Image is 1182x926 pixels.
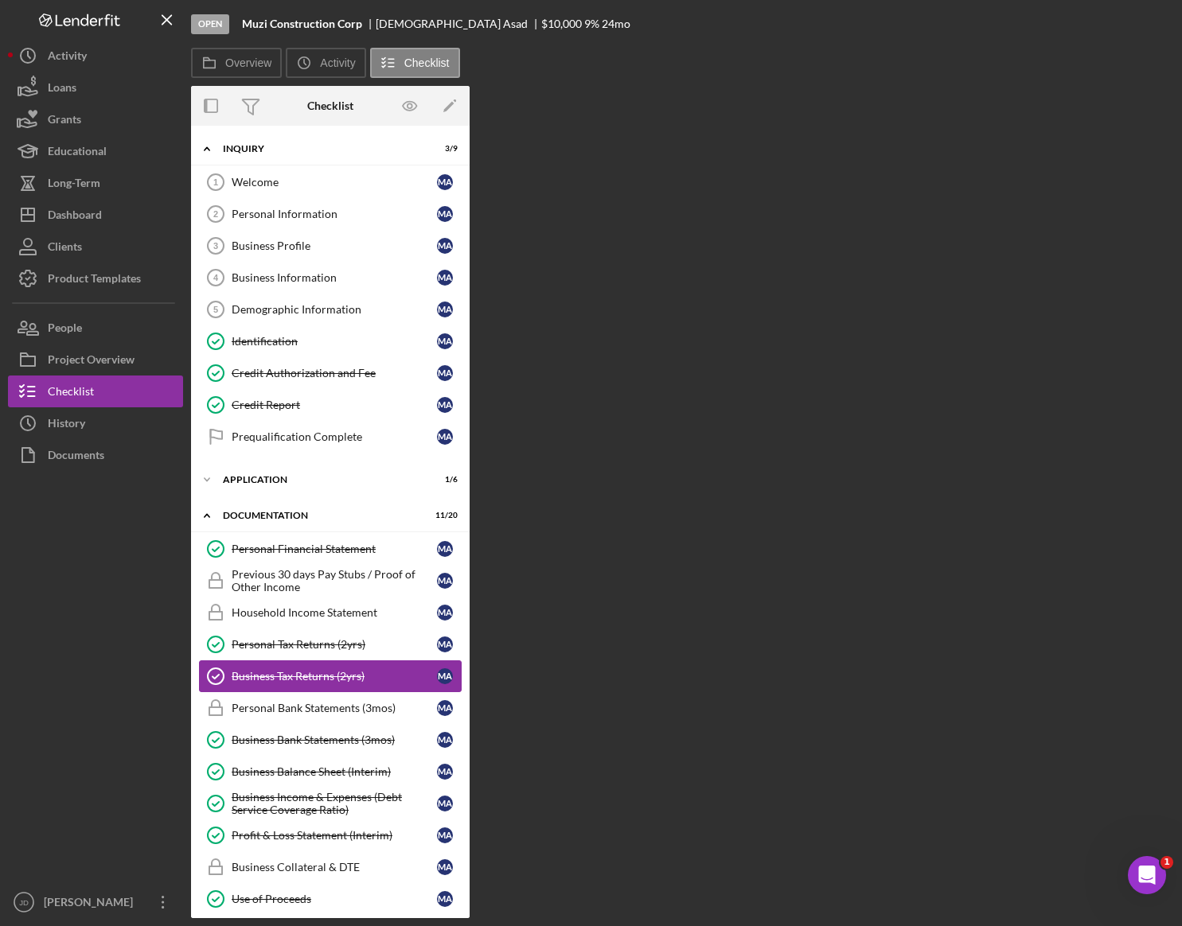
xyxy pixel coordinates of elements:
div: 11 / 20 [429,511,458,520]
div: M A [437,605,453,621]
div: Demographic Information [232,303,437,316]
div: Activity [48,40,87,76]
div: Welcome [232,176,437,189]
div: Checklist [48,375,94,411]
div: M A [437,732,453,748]
div: Business Bank Statements (3mos) [232,733,437,746]
div: M A [437,333,453,349]
div: Personal Bank Statements (3mos) [232,702,437,714]
a: Educational [8,135,183,167]
div: Use of Proceeds [232,893,437,905]
button: Activity [286,48,365,78]
a: Personal Bank Statements (3mos)MA [199,692,462,724]
div: [PERSON_NAME] [40,886,143,922]
div: Open [191,14,229,34]
a: Profit & Loss Statement (Interim)MA [199,819,462,851]
span: 1 [1161,856,1173,869]
button: Loans [8,72,183,103]
button: Checklist [370,48,460,78]
a: Credit Authorization and FeeMA [199,357,462,389]
tspan: 1 [213,177,218,187]
a: Long-Term [8,167,183,199]
div: M A [437,573,453,589]
button: Grants [8,103,183,135]
div: People [48,312,82,348]
tspan: 5 [213,305,218,314]
div: M A [437,764,453,780]
button: Checklist [8,375,183,407]
div: M A [437,668,453,684]
div: Household Income Statement [232,606,437,619]
div: [DEMOGRAPHIC_DATA] Asad [376,18,541,30]
div: Business Information [232,271,437,284]
button: Project Overview [8,344,183,375]
tspan: 3 [213,241,218,251]
a: 1WelcomeMA [199,166,462,198]
button: Overview [191,48,282,78]
a: 5Demographic InformationMA [199,294,462,325]
div: Project Overview [48,344,135,379]
div: 1 / 6 [429,475,458,484]
div: Grants [48,103,81,139]
div: M A [437,302,453,317]
div: 3 / 9 [429,144,458,154]
a: Business Bank Statements (3mos)MA [199,724,462,756]
div: M A [437,270,453,286]
a: Business Income & Expenses (Debt Service Coverage Ratio)MA [199,788,462,819]
div: M A [437,636,453,652]
div: M A [437,238,453,254]
div: Business Income & Expenses (Debt Service Coverage Ratio) [232,791,437,816]
a: IdentificationMA [199,325,462,357]
a: Business Collateral & DTEMA [199,851,462,883]
div: Business Profile [232,239,437,252]
iframe: Intercom live chat [1128,856,1166,894]
button: Clients [8,231,183,263]
div: Personal Information [232,208,437,220]
div: Loans [48,72,76,107]
div: Long-Term [48,167,100,203]
div: Business Balance Sheet (Interim) [232,765,437,778]
tspan: 4 [213,273,219,282]
a: 2Personal InformationMA [199,198,462,230]
button: Activity [8,40,183,72]
button: JD[PERSON_NAME] [8,886,183,918]
div: Checklist [307,99,353,112]
div: Educational [48,135,107,171]
span: $10,000 [541,17,582,30]
div: M A [437,796,453,811]
a: Household Income StatementMA [199,597,462,628]
div: M A [437,174,453,190]
div: M A [437,206,453,222]
div: Documentation [223,511,418,520]
div: Previous 30 days Pay Stubs / Proof of Other Income [232,568,437,593]
div: History [48,407,85,443]
a: Use of ProceedsMA [199,883,462,915]
a: 3Business ProfileMA [199,230,462,262]
a: Prequalification CompleteMA [199,421,462,453]
a: Personal Financial StatementMA [199,533,462,565]
a: Previous 30 days Pay Stubs / Proof of Other IncomeMA [199,565,462,597]
div: Credit Authorization and Fee [232,367,437,379]
a: People [8,312,183,344]
div: M A [437,397,453,413]
button: Product Templates [8,263,183,294]
div: Inquiry [223,144,418,154]
div: Prequalification Complete [232,430,437,443]
div: M A [437,891,453,907]
tspan: 2 [213,209,218,219]
div: Documents [48,439,104,475]
div: Personal Financial Statement [232,543,437,555]
a: Business Balance Sheet (Interim)MA [199,756,462,788]
button: History [8,407,183,439]
div: Personal Tax Returns (2yrs) [232,638,437,651]
a: Credit ReportMA [199,389,462,421]
button: Documents [8,439,183,471]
